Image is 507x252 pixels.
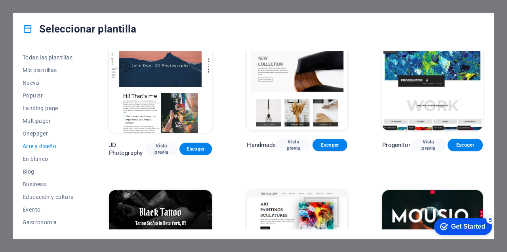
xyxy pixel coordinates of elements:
[23,219,74,225] span: Gastronomía
[23,143,74,149] span: Arte y diseño
[23,156,74,162] span: En blanco
[23,92,74,99] span: Popular
[411,139,446,151] button: Vista previa
[23,89,74,102] button: Popular
[23,105,74,111] span: Landing page
[23,54,74,61] span: Todas las plantillas
[282,139,305,151] span: Vista previa
[23,194,74,200] span: Educación y cultura
[145,143,178,155] button: Vista previa
[109,141,145,157] p: JD Photography
[382,38,483,130] img: Progenitor
[23,153,74,165] button: En blanco
[23,165,74,178] button: Blog
[23,51,74,64] button: Todas las plantillas
[247,141,276,149] p: Handmade
[23,178,74,191] button: Business
[23,191,74,203] button: Educación y cultura
[23,140,74,153] button: Arte y diseño
[151,143,172,155] span: Vista previa
[23,203,74,216] button: Evento
[186,146,206,152] span: Escoger
[23,130,74,137] span: Onepager
[454,142,477,148] span: Escoger
[23,102,74,115] button: Landing page
[23,9,57,16] div: Get Started
[23,80,74,86] span: Nueva
[59,2,67,10] div: 5
[6,4,64,21] div: Get Started 5 items remaining, 0% complete
[23,115,74,127] button: Multipager
[23,64,74,76] button: Mis plantillas
[313,139,347,151] button: Escoger
[23,127,74,140] button: Onepager
[23,76,74,89] button: Nueva
[179,143,212,155] button: Escoger
[109,38,212,133] img: JD Photography
[319,142,341,148] span: Escoger
[23,118,74,124] span: Multipager
[23,181,74,187] span: Business
[23,216,74,229] button: Gastronomía
[23,229,74,241] button: Salud
[417,139,440,151] span: Vista previa
[23,23,136,35] h4: Seleccionar plantilla
[23,168,74,175] span: Blog
[276,139,311,151] button: Vista previa
[448,139,483,151] button: Escoger
[382,141,410,149] p: Progenitor
[23,206,74,213] span: Evento
[247,38,347,130] img: Handmade
[23,67,74,73] span: Mis plantillas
